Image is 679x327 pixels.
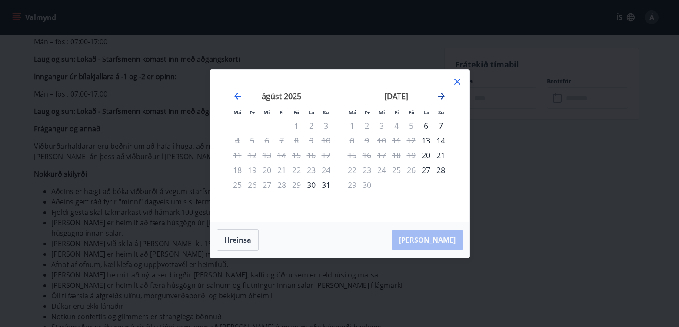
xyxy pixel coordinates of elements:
[245,163,260,177] td: Not available. þriðjudagur, 19. ágúst 2025
[260,177,274,192] td: Not available. miðvikudagur, 27. ágúst 2025
[230,177,245,192] td: Not available. mánudagur, 25. ágúst 2025
[419,148,433,163] td: Choose laugardagur, 20. september 2025 as your check-in date. It’s available.
[304,163,319,177] td: Not available. laugardagur, 23. ágúst 2025
[438,109,444,116] small: Su
[419,133,433,148] div: Aðeins innritun í boði
[289,148,304,163] td: Not available. föstudagur, 15. ágúst 2025
[419,148,433,163] div: Aðeins innritun í boði
[319,118,333,133] td: Not available. sunnudagur, 3. ágúst 2025
[260,133,274,148] td: Not available. miðvikudagur, 6. ágúst 2025
[304,118,319,133] td: Not available. laugardagur, 2. ágúst 2025
[384,91,408,101] strong: [DATE]
[293,109,299,116] small: Fö
[365,109,370,116] small: Þr
[404,118,419,133] td: Not available. föstudagur, 5. september 2025
[374,148,389,163] td: Not available. miðvikudagur, 17. september 2025
[345,148,359,163] div: Aðeins útritun í boði
[304,133,319,148] td: Not available. laugardagur, 9. ágúst 2025
[404,133,419,148] td: Not available. föstudagur, 12. september 2025
[359,148,374,163] td: Not available. þriðjudagur, 16. september 2025
[319,148,333,163] td: Not available. sunnudagur, 17. ágúst 2025
[319,177,333,192] div: 31
[245,133,260,148] td: Not available. þriðjudagur, 5. ágúst 2025
[345,177,359,192] div: Aðeins útritun í boði
[433,148,448,163] td: Choose sunnudagur, 21. september 2025 as your check-in date. It’s available.
[345,163,359,177] div: Aðeins útritun í boði
[274,148,289,163] td: Not available. fimmtudagur, 14. ágúst 2025
[274,177,289,192] td: Not available. fimmtudagur, 28. ágúst 2025
[419,118,433,133] td: Choose laugardagur, 6. september 2025 as your check-in date. It’s available.
[280,109,284,116] small: Fi
[274,163,289,177] td: Not available. fimmtudagur, 21. ágúst 2025
[345,133,359,148] div: Aðeins útritun í boði
[433,118,448,133] div: 7
[419,163,433,177] div: Aðeins innritun í boði
[233,109,241,116] small: Má
[323,109,329,116] small: Su
[419,118,433,133] div: Aðeins innritun í boði
[250,109,255,116] small: Þr
[260,148,274,163] td: Not available. miðvikudagur, 13. ágúst 2025
[220,80,459,211] div: Calendar
[404,148,419,163] td: Not available. föstudagur, 19. september 2025
[319,133,333,148] td: Not available. sunnudagur, 10. ágúst 2025
[308,109,314,116] small: La
[359,118,374,133] td: Not available. þriðjudagur, 2. september 2025
[374,163,389,177] td: Not available. miðvikudagur, 24. september 2025
[245,148,260,163] td: Not available. þriðjudagur, 12. ágúst 2025
[289,163,304,177] td: Not available. föstudagur, 22. ágúst 2025
[436,91,446,101] div: Move forward to switch to the next month.
[349,109,356,116] small: Má
[389,148,404,163] td: Not available. fimmtudagur, 18. september 2025
[262,91,301,101] strong: ágúst 2025
[304,148,319,163] td: Not available. laugardagur, 16. ágúst 2025
[289,118,304,133] td: Not available. föstudagur, 1. ágúst 2025
[389,133,404,148] td: Not available. fimmtudagur, 11. september 2025
[345,163,359,177] td: Not available. mánudagur, 22. september 2025
[230,163,245,177] td: Not available. mánudagur, 18. ágúst 2025
[423,109,429,116] small: La
[304,177,319,192] td: Choose laugardagur, 30. ágúst 2025 as your check-in date. It’s available.
[274,133,289,148] td: Not available. fimmtudagur, 7. ágúst 2025
[233,91,243,101] div: Move backward to switch to the previous month.
[433,133,448,148] td: Choose sunnudagur, 14. september 2025 as your check-in date. It’s available.
[359,133,374,148] td: Not available. þriðjudagur, 9. september 2025
[289,177,304,192] td: Not available. föstudagur, 29. ágúst 2025
[433,148,448,163] div: 21
[374,118,389,133] td: Not available. miðvikudagur, 3. september 2025
[319,163,333,177] td: Not available. sunnudagur, 24. ágúst 2025
[359,163,374,177] td: Not available. þriðjudagur, 23. september 2025
[433,133,448,148] div: 14
[345,177,359,192] td: Not available. mánudagur, 29. september 2025
[374,133,389,148] td: Not available. miðvikudagur, 10. september 2025
[389,118,404,133] td: Not available. fimmtudagur, 4. september 2025
[395,109,399,116] small: Fi
[289,133,304,148] td: Not available. föstudagur, 8. ágúst 2025
[419,133,433,148] td: Choose laugardagur, 13. september 2025 as your check-in date. It’s available.
[260,163,274,177] td: Not available. miðvikudagur, 20. ágúst 2025
[345,118,359,133] div: Aðeins útritun í boði
[304,177,319,192] div: Aðeins innritun í boði
[379,109,385,116] small: Mi
[245,177,260,192] td: Not available. þriðjudagur, 26. ágúst 2025
[345,133,359,148] td: Not available. mánudagur, 8. september 2025
[230,133,245,148] td: Not available. mánudagur, 4. ágúst 2025
[345,148,359,163] td: Not available. mánudagur, 15. september 2025
[433,163,448,177] div: 28
[433,163,448,177] td: Choose sunnudagur, 28. september 2025 as your check-in date. It’s available.
[359,177,374,192] td: Not available. þriðjudagur, 30. september 2025
[263,109,270,116] small: Mi
[404,163,419,177] td: Not available. föstudagur, 26. september 2025
[230,148,245,163] td: Not available. mánudagur, 11. ágúst 2025
[433,118,448,133] td: Choose sunnudagur, 7. september 2025 as your check-in date. It’s available.
[319,177,333,192] td: Choose sunnudagur, 31. ágúst 2025 as your check-in date. It’s available.
[409,109,414,116] small: Fö
[345,118,359,133] td: Not available. mánudagur, 1. september 2025
[419,163,433,177] td: Choose laugardagur, 27. september 2025 as your check-in date. It’s available.
[217,229,259,251] button: Hreinsa
[389,163,404,177] td: Not available. fimmtudagur, 25. september 2025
